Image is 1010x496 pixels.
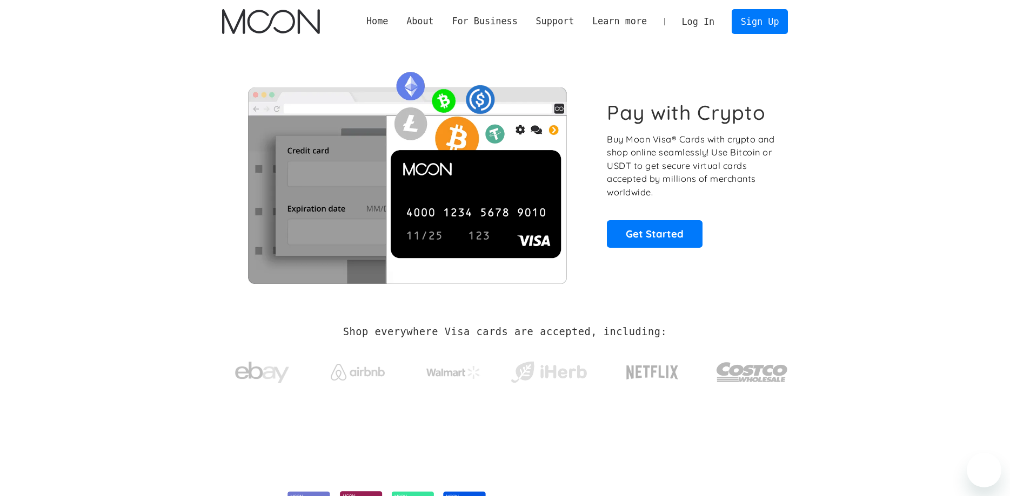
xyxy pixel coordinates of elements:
[317,353,398,386] a: Airbnb
[604,348,701,391] a: Netflix
[343,326,667,338] h2: Shop everywhere Visa cards are accepted, including:
[397,15,443,28] div: About
[222,9,320,34] img: Moon Logo
[357,15,397,28] a: Home
[222,9,320,34] a: home
[443,15,527,28] div: For Business
[673,10,724,33] a: Log In
[716,352,788,392] img: Costco
[222,64,592,283] img: Moon Cards let you spend your crypto anywhere Visa is accepted.
[509,358,589,386] img: iHerb
[592,15,647,28] div: Learn more
[331,364,385,381] img: Airbnb
[406,15,434,28] div: About
[583,15,656,28] div: Learn more
[509,348,589,392] a: iHerb
[607,133,776,199] p: Buy Moon Visa® Cards with crypto and shop online seamlessly! Use Bitcoin or USDT to get secure vi...
[607,220,703,247] a: Get Started
[527,15,583,28] div: Support
[716,341,788,398] a: Costco
[732,9,788,33] a: Sign Up
[235,356,289,390] img: ebay
[625,359,679,386] img: Netflix
[413,355,493,384] a: Walmart
[536,15,574,28] div: Support
[967,453,1001,487] iframe: Button to launch messaging window
[222,345,303,395] a: ebay
[607,100,766,125] h1: Pay with Crypto
[426,366,480,379] img: Walmart
[452,15,517,28] div: For Business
